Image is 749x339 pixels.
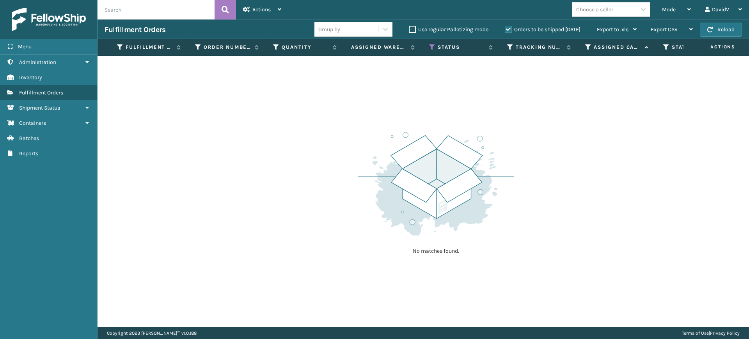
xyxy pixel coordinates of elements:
span: Mode [662,6,676,13]
span: Batches [19,135,39,142]
label: Use regular Palletizing mode [409,26,488,33]
label: Orders to be shipped [DATE] [505,26,580,33]
h3: Fulfillment Orders [105,25,165,34]
span: Administration [19,59,56,66]
div: | [682,327,740,339]
span: Actions [686,41,740,53]
span: Actions [252,6,271,13]
label: Status [438,44,485,51]
label: Tracking Number [516,44,563,51]
span: Menu [18,43,32,50]
a: Terms of Use [682,330,709,336]
a: Privacy Policy [710,330,740,336]
span: Reports [19,150,38,157]
label: Assigned Carrier Service [594,44,641,51]
p: Copyright 2023 [PERSON_NAME]™ v 1.0.188 [107,327,197,339]
img: logo [12,8,86,31]
label: State [672,44,719,51]
span: Inventory [19,74,42,81]
span: Shipment Status [19,105,60,111]
label: Quantity [282,44,329,51]
div: Group by [318,25,340,34]
span: Fulfillment Orders [19,89,63,96]
div: Choose a seller [576,5,613,14]
label: Assigned Warehouse [351,44,407,51]
span: Export CSV [651,26,678,33]
span: Containers [19,120,46,126]
label: Fulfillment Order Id [126,44,173,51]
span: Export to .xls [597,26,628,33]
button: Reload [700,23,742,37]
label: Order Number [204,44,251,51]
